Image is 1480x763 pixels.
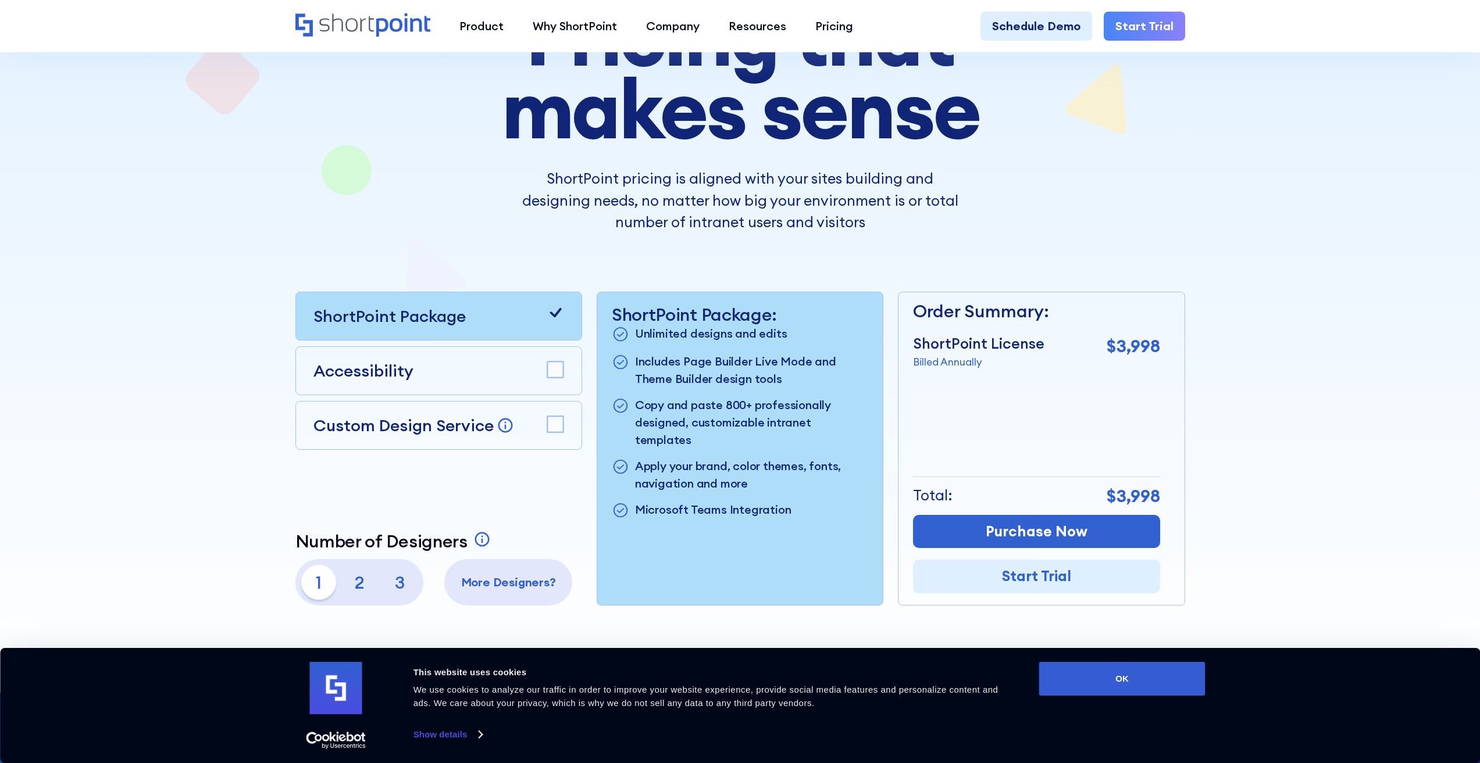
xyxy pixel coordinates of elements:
a: Number of Designers [295,531,494,551]
p: ShortPoint License [913,333,1044,355]
p: ShortPoint pricing is aligned with your sites building and designing needs, no matter how big you... [522,168,958,234]
p: Number of Designers [295,531,468,551]
p: Includes Page Builder Live Mode and Theme Builder design tools [635,353,868,388]
p: 2 [342,565,377,600]
span: We use cookies to analyze our traffic in order to improve your website experience, provide social... [413,685,998,708]
p: $3,998 [1107,333,1160,359]
p: Billed Annually [913,354,1044,370]
div: This website uses cookies [413,665,1013,679]
div: Product [459,17,504,35]
a: Resources [714,12,801,41]
div: Pricing [815,17,853,35]
iframe: Chat Widget [1271,628,1480,763]
p: ShortPoint Package: [612,304,868,325]
div: Resources [729,17,786,35]
div: Why ShortPoint [533,17,617,35]
a: Product [445,12,518,41]
p: Custom Design Service [313,415,494,436]
p: Apply your brand, color themes, fonts, navigation and more [635,457,868,492]
p: Order Summary: [913,298,1160,324]
a: Usercentrics Cookiebot - opens in a new window [285,732,387,749]
div: Company [646,17,700,35]
p: ShortPoint Package [313,304,466,328]
a: Start Trial [913,560,1160,593]
button: OK [1039,662,1206,696]
p: $3,998 [1107,483,1160,509]
a: Home [295,13,431,38]
p: 3 [383,565,418,600]
p: More Designers? [450,574,566,591]
a: Company [632,12,714,41]
a: Pricing [801,12,868,41]
a: Schedule Demo [980,12,1092,41]
img: logo [310,662,362,714]
a: Why ShortPoint [518,12,632,41]
p: Copy and paste 800+ professionally designed, customizable intranet templates [635,396,868,449]
p: 1 [301,565,336,600]
p: Accessibility [313,359,413,383]
a: Start Trial [1104,12,1185,41]
p: Microsoft Teams Integration [635,501,791,520]
p: Total: [913,485,953,507]
a: Purchase Now [913,515,1160,549]
a: Show details [413,726,482,743]
p: Unlimited designs and edits [635,325,787,344]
